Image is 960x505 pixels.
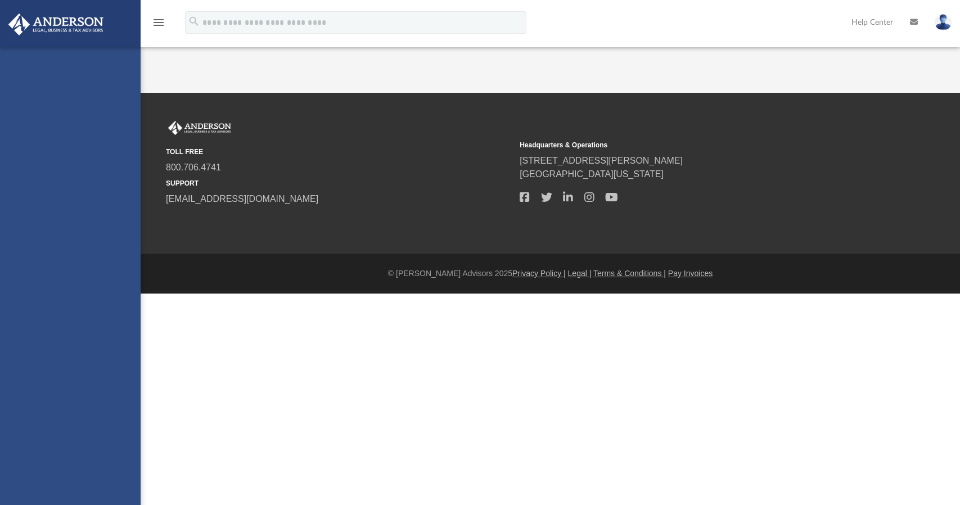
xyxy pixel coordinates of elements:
[520,156,683,165] a: [STREET_ADDRESS][PERSON_NAME]
[152,16,165,29] i: menu
[512,269,566,278] a: Privacy Policy |
[166,147,512,157] small: TOLL FREE
[166,178,512,188] small: SUPPORT
[593,269,666,278] a: Terms & Conditions |
[520,169,664,179] a: [GEOGRAPHIC_DATA][US_STATE]
[668,269,713,278] a: Pay Invoices
[935,14,952,30] img: User Pic
[166,163,221,172] a: 800.706.4741
[166,121,233,136] img: Anderson Advisors Platinum Portal
[141,268,960,279] div: © [PERSON_NAME] Advisors 2025
[5,13,107,35] img: Anderson Advisors Platinum Portal
[152,21,165,29] a: menu
[568,269,592,278] a: Legal |
[166,194,318,204] a: [EMAIL_ADDRESS][DOMAIN_NAME]
[520,140,866,150] small: Headquarters & Operations
[188,15,200,28] i: search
